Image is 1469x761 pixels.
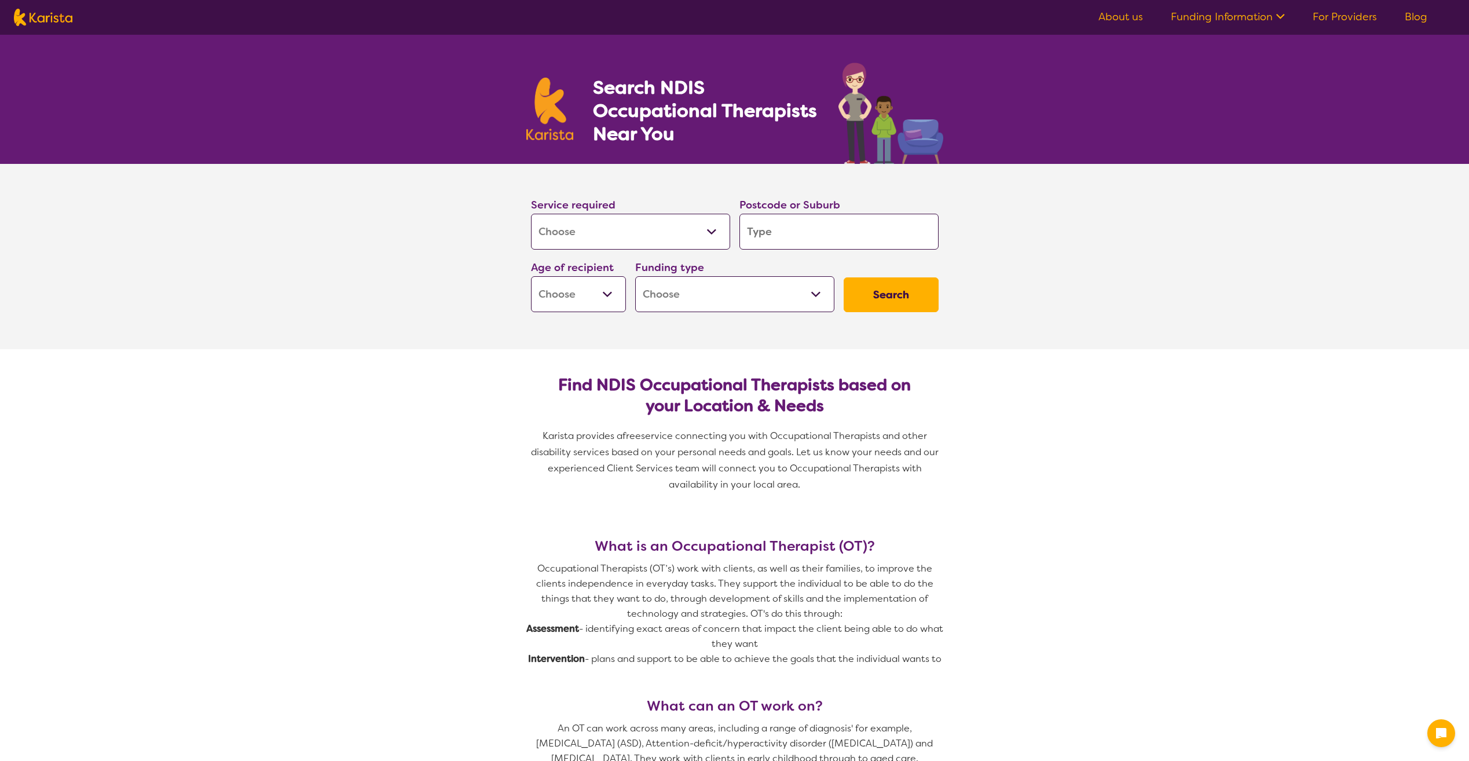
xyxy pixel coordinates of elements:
label: Postcode or Suburb [739,198,840,212]
p: - plans and support to be able to achieve the goals that the individual wants to [526,652,943,667]
label: Service required [531,198,616,212]
strong: Assessment [526,623,579,635]
button: Search [844,277,939,312]
a: About us [1098,10,1143,24]
span: Karista provides a [543,430,622,442]
img: Karista logo [526,78,574,140]
h3: What is an Occupational Therapist (OT)? [526,538,943,554]
p: Occupational Therapists (OT’s) work with clients, as well as their families, to improve the clien... [526,561,943,621]
h2: Find NDIS Occupational Therapists based on your Location & Needs [540,375,929,416]
h1: Search NDIS Occupational Therapists Near You [593,76,818,145]
img: Karista logo [14,9,72,26]
input: Type [739,214,939,250]
strong: Intervention [528,653,585,665]
label: Age of recipient [531,261,614,275]
img: occupational-therapy [838,63,943,164]
h3: What can an OT work on? [526,698,943,714]
a: For Providers [1313,10,1377,24]
a: Blog [1405,10,1427,24]
p: - identifying exact areas of concern that impact the client being able to do what they want [526,621,943,652]
span: free [622,430,641,442]
a: Funding Information [1171,10,1285,24]
label: Funding type [635,261,704,275]
span: service connecting you with Occupational Therapists and other disability services based on your p... [531,430,941,491]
